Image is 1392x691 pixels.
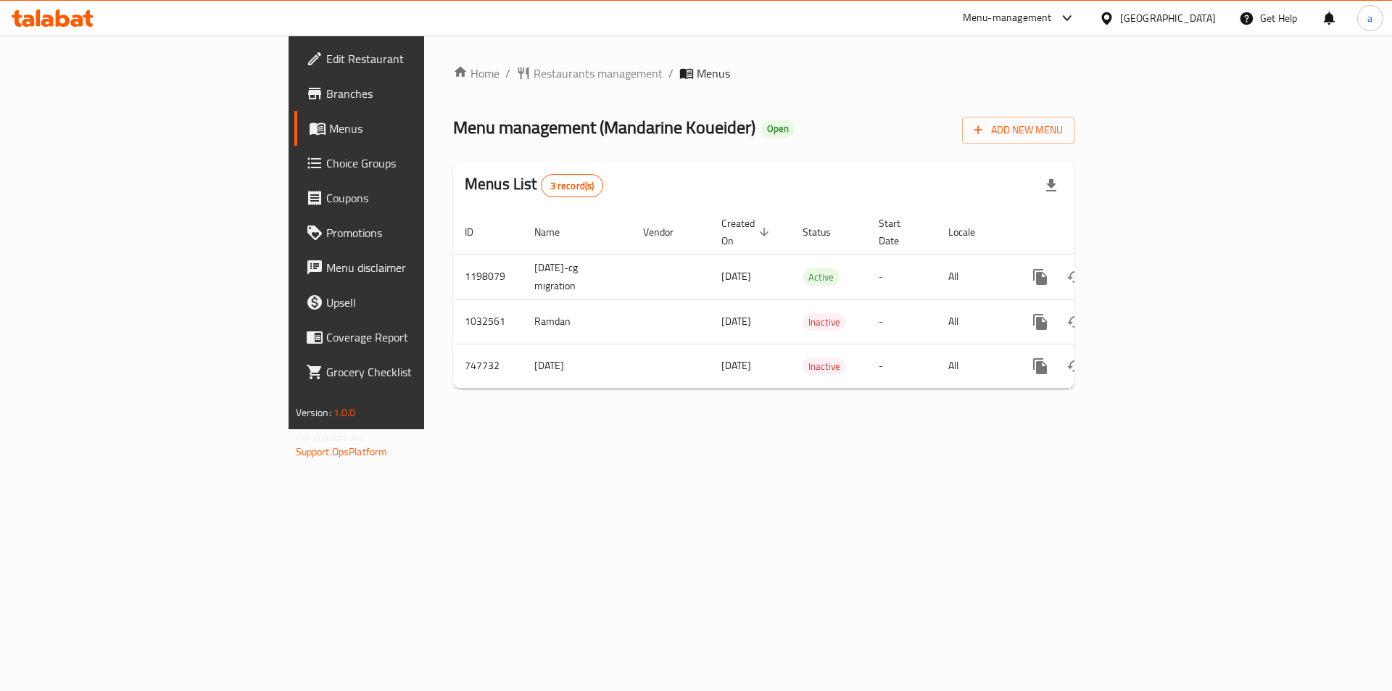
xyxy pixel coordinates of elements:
[326,328,510,346] span: Coverage Report
[937,344,1011,388] td: All
[326,363,510,381] span: Grocery Checklist
[294,250,521,285] a: Menu disclaimer
[643,223,692,241] span: Vendor
[296,403,331,422] span: Version:
[1367,10,1372,26] span: a
[326,259,510,276] span: Menu disclaimer
[465,223,492,241] span: ID
[333,403,356,422] span: 1.0.0
[453,210,1174,389] table: enhanced table
[296,428,362,447] span: Get support on:
[761,120,795,138] div: Open
[326,294,510,311] span: Upsell
[721,267,751,286] span: [DATE]
[542,179,603,193] span: 3 record(s)
[294,181,521,215] a: Coupons
[721,215,774,249] span: Created On
[1058,305,1093,339] button: Change Status
[721,356,751,375] span: [DATE]
[294,215,521,250] a: Promotions
[523,254,631,299] td: [DATE]-cg migration
[962,117,1074,144] button: Add New Menu
[326,154,510,172] span: Choice Groups
[948,223,994,241] span: Locale
[294,320,521,355] a: Coverage Report
[879,215,919,249] span: Start Date
[534,223,579,241] span: Name
[1058,349,1093,384] button: Change Status
[326,189,510,207] span: Coupons
[294,76,521,111] a: Branches
[453,111,755,144] span: Menu management ( Mandarine Koueider )
[534,65,663,82] span: Restaurants management
[326,85,510,102] span: Branches
[803,268,840,286] div: Active
[1058,260,1093,294] button: Change Status
[697,65,730,82] span: Menus
[867,254,937,299] td: -
[465,173,603,197] h2: Menus List
[1023,305,1058,339] button: more
[761,123,795,135] span: Open
[803,313,846,331] div: Inactive
[523,299,631,344] td: Ramdan
[937,299,1011,344] td: All
[516,65,663,82] a: Restaurants management
[453,65,1074,82] nav: breadcrumb
[296,442,388,461] a: Support.OpsPlatform
[294,111,521,146] a: Menus
[294,355,521,389] a: Grocery Checklist
[294,146,521,181] a: Choice Groups
[326,50,510,67] span: Edit Restaurant
[963,9,1052,27] div: Menu-management
[523,344,631,388] td: [DATE]
[803,357,846,375] div: Inactive
[1034,168,1069,203] div: Export file
[937,254,1011,299] td: All
[803,269,840,286] span: Active
[541,174,604,197] div: Total records count
[803,358,846,375] span: Inactive
[329,120,510,137] span: Menus
[326,224,510,241] span: Promotions
[803,314,846,331] span: Inactive
[1120,10,1216,26] div: [GEOGRAPHIC_DATA]
[721,312,751,331] span: [DATE]
[1023,260,1058,294] button: more
[294,41,521,76] a: Edit Restaurant
[1023,349,1058,384] button: more
[294,285,521,320] a: Upsell
[1011,210,1174,255] th: Actions
[974,121,1063,139] span: Add New Menu
[803,223,850,241] span: Status
[668,65,674,82] li: /
[867,344,937,388] td: -
[867,299,937,344] td: -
